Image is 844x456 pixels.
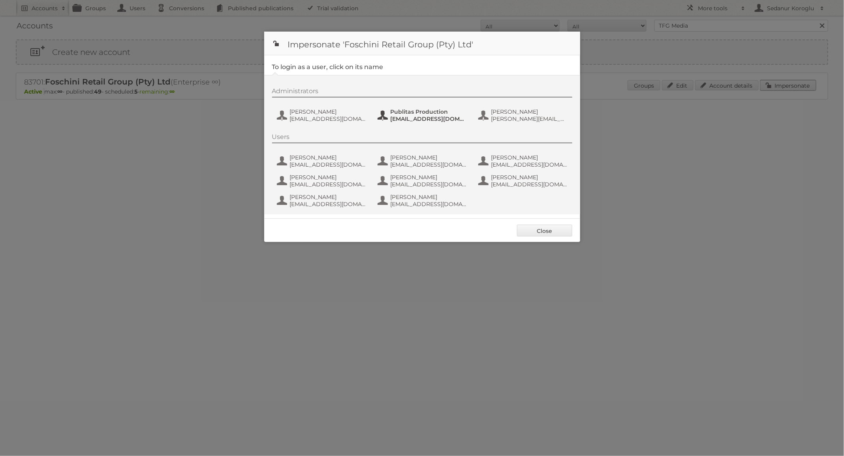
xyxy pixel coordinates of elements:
span: [EMAIL_ADDRESS][DOMAIN_NAME] [391,115,467,122]
span: [PERSON_NAME] [391,174,467,181]
button: [PERSON_NAME] [EMAIL_ADDRESS][DOMAIN_NAME] [377,153,470,169]
span: [PERSON_NAME] [290,174,367,181]
span: [PERSON_NAME] [491,174,568,181]
div: Administrators [272,87,572,98]
div: Users [272,133,572,143]
span: [EMAIL_ADDRESS][DOMAIN_NAME] [290,115,367,122]
span: [EMAIL_ADDRESS][DOMAIN_NAME] [491,181,568,188]
button: [PERSON_NAME] [EMAIL_ADDRESS][DOMAIN_NAME] [377,193,470,208]
h1: Impersonate 'Foschini Retail Group (Pty) Ltd' [264,32,580,55]
button: [PERSON_NAME] [EMAIL_ADDRESS][DOMAIN_NAME] [276,107,369,123]
button: [PERSON_NAME] [EMAIL_ADDRESS][DOMAIN_NAME] [276,193,369,208]
span: Publitas Production [391,108,467,115]
span: [EMAIL_ADDRESS][DOMAIN_NAME] [391,161,467,168]
button: [PERSON_NAME] [EMAIL_ADDRESS][DOMAIN_NAME] [477,173,570,189]
span: [EMAIL_ADDRESS][DOMAIN_NAME] [290,201,367,208]
button: Publitas Production [EMAIL_ADDRESS][DOMAIN_NAME] [377,107,470,123]
span: [EMAIL_ADDRESS][DOMAIN_NAME] [290,161,367,168]
button: [PERSON_NAME] [EMAIL_ADDRESS][DOMAIN_NAME] [276,173,369,189]
span: [PERSON_NAME] [290,108,367,115]
span: [PERSON_NAME] [290,154,367,161]
span: [EMAIL_ADDRESS][DOMAIN_NAME] [391,181,467,188]
span: [PERSON_NAME] [491,108,568,115]
button: [PERSON_NAME] [EMAIL_ADDRESS][DOMAIN_NAME] [276,153,369,169]
button: [PERSON_NAME] [EMAIL_ADDRESS][DOMAIN_NAME] [477,153,570,169]
legend: To login as a user, click on its name [272,63,383,71]
span: [EMAIL_ADDRESS][DOMAIN_NAME] [491,161,568,168]
button: [PERSON_NAME] [PERSON_NAME][EMAIL_ADDRESS][DOMAIN_NAME] [477,107,570,123]
span: [PERSON_NAME] [290,193,367,201]
button: [PERSON_NAME] [EMAIL_ADDRESS][DOMAIN_NAME] [377,173,470,189]
a: Close [517,225,572,236]
span: [PERSON_NAME] [491,154,568,161]
span: [PERSON_NAME] [391,154,467,161]
span: [PERSON_NAME] [391,193,467,201]
span: [EMAIL_ADDRESS][DOMAIN_NAME] [290,181,367,188]
span: [EMAIL_ADDRESS][DOMAIN_NAME] [391,201,467,208]
span: [PERSON_NAME][EMAIL_ADDRESS][DOMAIN_NAME] [491,115,568,122]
